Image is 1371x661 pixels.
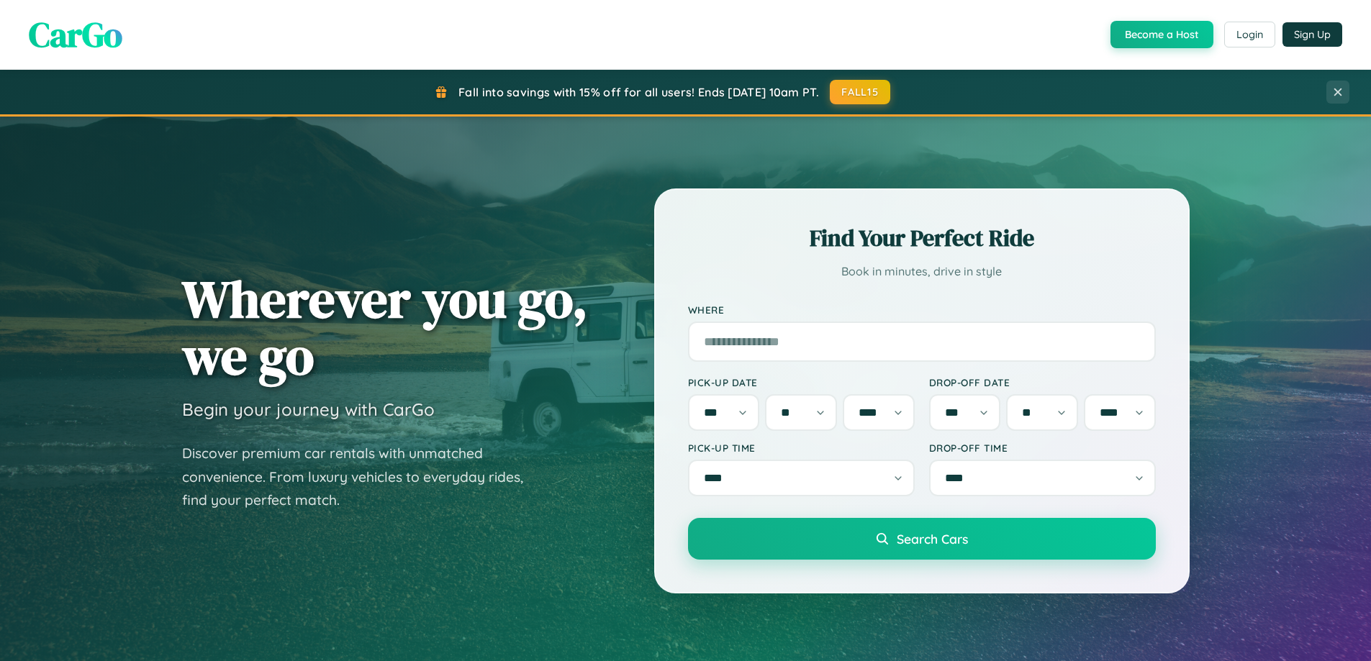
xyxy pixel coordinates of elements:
label: Drop-off Date [929,376,1156,388]
p: Discover premium car rentals with unmatched convenience. From luxury vehicles to everyday rides, ... [182,442,542,512]
button: Search Cars [688,518,1156,560]
label: Pick-up Date [688,376,915,388]
button: Login [1224,22,1275,47]
label: Where [688,304,1156,316]
button: Become a Host [1110,21,1213,48]
span: CarGo [29,11,122,58]
h2: Find Your Perfect Ride [688,222,1156,254]
label: Drop-off Time [929,442,1156,454]
button: FALL15 [830,80,890,104]
p: Book in minutes, drive in style [688,261,1156,282]
h3: Begin your journey with CarGo [182,398,435,420]
span: Search Cars [897,531,968,547]
h1: Wherever you go, we go [182,270,588,384]
label: Pick-up Time [688,442,915,454]
button: Sign Up [1282,22,1342,47]
span: Fall into savings with 15% off for all users! Ends [DATE] 10am PT. [458,85,819,99]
